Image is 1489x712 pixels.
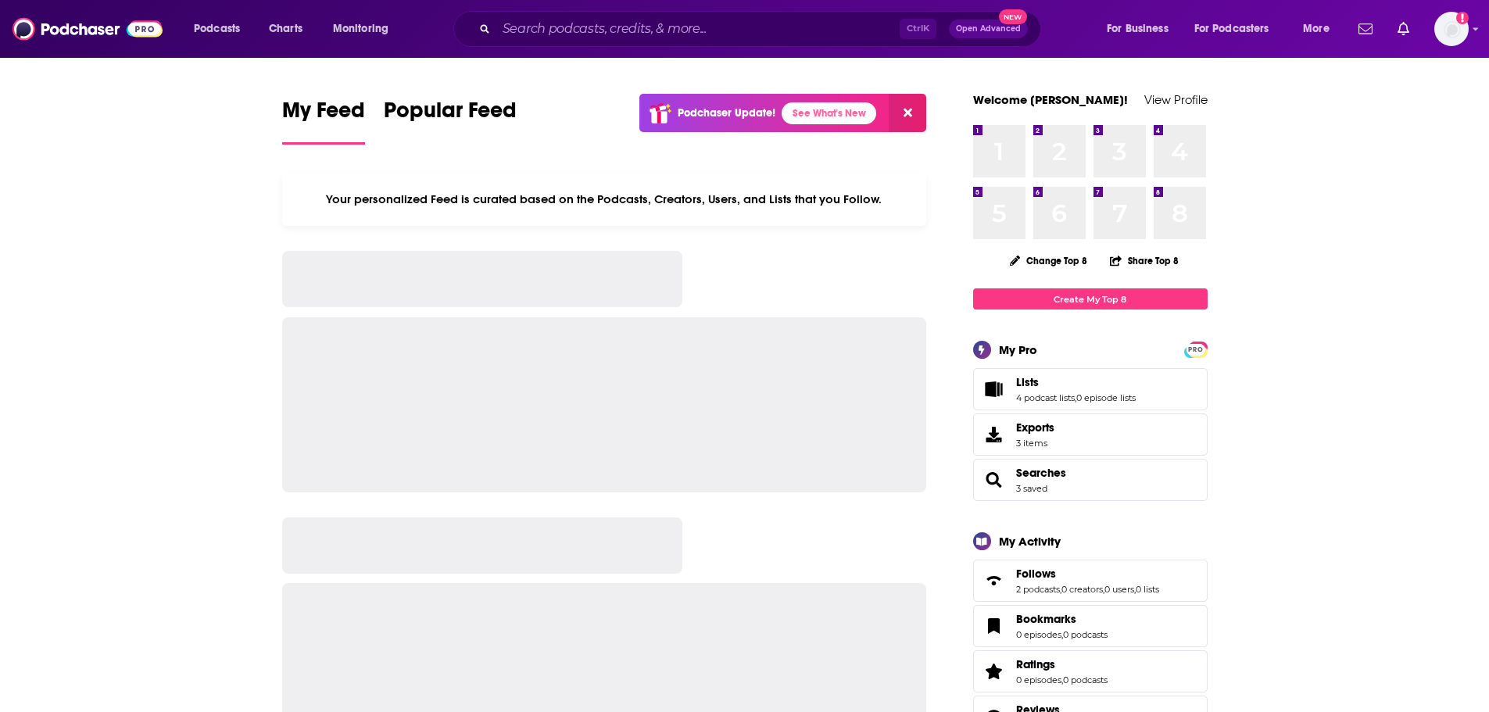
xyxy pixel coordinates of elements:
div: My Pro [999,342,1037,357]
span: Ratings [1016,657,1055,671]
span: For Business [1107,18,1169,40]
button: Share Top 8 [1109,245,1179,276]
button: open menu [1096,16,1188,41]
svg: Add a profile image [1456,12,1469,24]
a: 2 podcasts [1016,584,1060,595]
button: open menu [1184,16,1292,41]
a: Popular Feed [384,97,517,145]
span: Open Advanced [956,25,1021,33]
span: 3 items [1016,438,1054,449]
a: 3 saved [1016,483,1047,494]
span: , [1060,584,1061,595]
img: User Profile [1434,12,1469,46]
span: Monitoring [333,18,388,40]
span: Lists [973,368,1208,410]
a: 0 episodes [1016,674,1061,685]
span: , [1061,674,1063,685]
a: Ratings [1016,657,1108,671]
a: Show notifications dropdown [1391,16,1416,42]
div: My Activity [999,534,1061,549]
a: 0 podcasts [1063,629,1108,640]
a: View Profile [1144,92,1208,107]
span: My Feed [282,97,365,133]
span: Searches [973,459,1208,501]
p: Podchaser Update! [678,106,775,120]
span: , [1103,584,1104,595]
a: 4 podcast lists [1016,392,1075,403]
a: 0 episodes [1016,629,1061,640]
img: Podchaser - Follow, Share and Rate Podcasts [13,14,163,44]
input: Search podcasts, credits, & more... [496,16,900,41]
span: Ctrl K [900,19,936,39]
a: 0 lists [1136,584,1159,595]
button: Show profile menu [1434,12,1469,46]
span: PRO [1187,344,1205,356]
span: Popular Feed [384,97,517,133]
button: Open AdvancedNew [949,20,1028,38]
a: 0 users [1104,584,1134,595]
a: Lists [1016,375,1136,389]
a: Exports [973,413,1208,456]
span: Follows [1016,567,1056,581]
span: , [1075,392,1076,403]
a: My Feed [282,97,365,145]
a: Follows [1016,567,1159,581]
span: Bookmarks [973,605,1208,647]
div: Search podcasts, credits, & more... [468,11,1056,47]
span: Exports [1016,420,1054,435]
span: , [1134,584,1136,595]
a: Searches [1016,466,1066,480]
span: Charts [269,18,302,40]
span: More [1303,18,1330,40]
span: , [1061,629,1063,640]
a: Lists [979,378,1010,400]
a: 0 episode lists [1076,392,1136,403]
a: 0 podcasts [1063,674,1108,685]
span: Logged in as ei1745 [1434,12,1469,46]
button: open menu [1292,16,1349,41]
a: Charts [259,16,312,41]
a: 0 creators [1061,584,1103,595]
a: Show notifications dropdown [1352,16,1379,42]
button: open menu [183,16,260,41]
a: Follows [979,570,1010,592]
div: Your personalized Feed is curated based on the Podcasts, Creators, Users, and Lists that you Follow. [282,173,927,226]
span: For Podcasters [1194,18,1269,40]
button: Change Top 8 [1000,251,1097,270]
span: Podcasts [194,18,240,40]
span: New [999,9,1027,24]
a: Ratings [979,660,1010,682]
a: Bookmarks [979,615,1010,637]
span: Lists [1016,375,1039,389]
a: Bookmarks [1016,612,1108,626]
button: open menu [322,16,409,41]
span: Bookmarks [1016,612,1076,626]
a: See What's New [782,102,876,124]
span: Ratings [973,650,1208,692]
a: Create My Top 8 [973,288,1208,309]
a: Welcome [PERSON_NAME]! [973,92,1128,107]
a: PRO [1187,343,1205,355]
span: Exports [979,424,1010,445]
span: Follows [973,560,1208,602]
a: Searches [979,469,1010,491]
